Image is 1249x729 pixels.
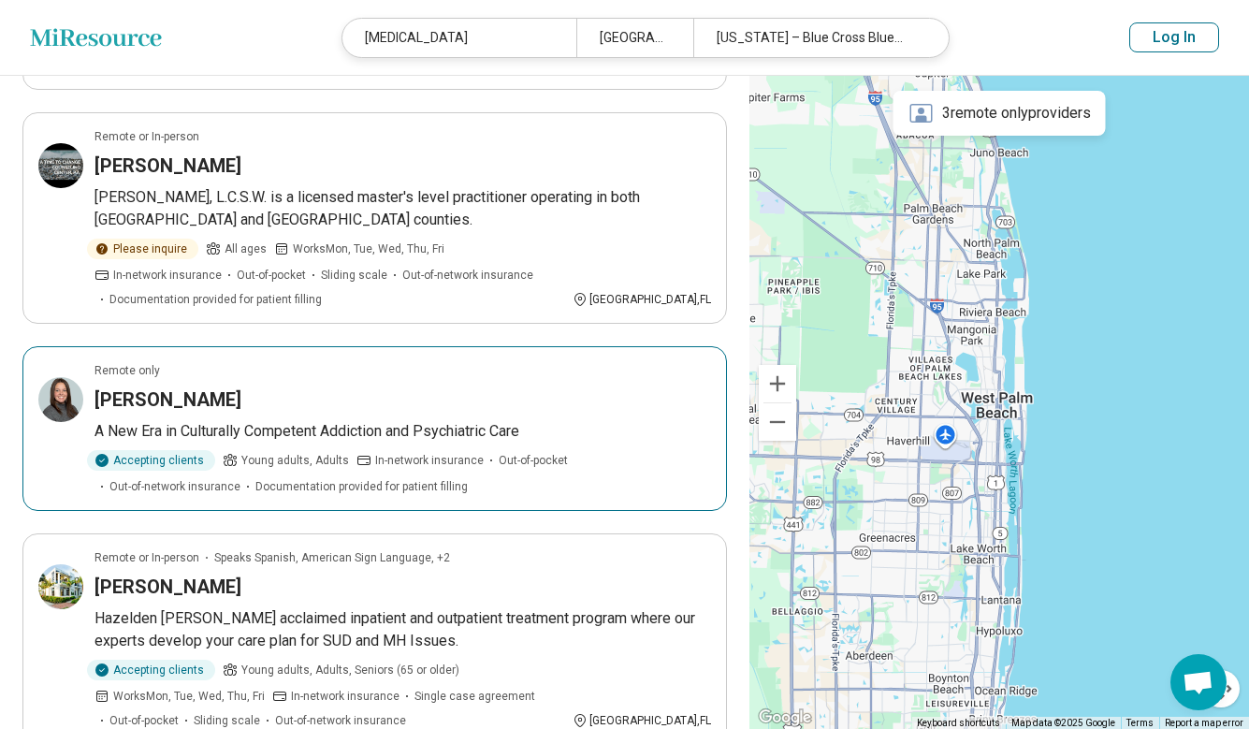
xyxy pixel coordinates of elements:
h3: [PERSON_NAME] [94,574,241,600]
span: Out-of-pocket [109,712,179,729]
p: A New Era in Culturally Competent Addiction and Psychiatric Care [94,420,711,443]
button: Zoom in [759,365,796,402]
button: Zoom out [759,403,796,441]
span: Out-of-network insurance [109,478,240,495]
h3: [PERSON_NAME] [94,153,241,179]
div: [MEDICAL_DATA] [342,19,576,57]
h3: [PERSON_NAME] [94,386,241,413]
span: In-network insurance [113,267,222,284]
span: Sliding scale [321,267,387,284]
div: Accepting clients [87,660,215,680]
span: Map data ©2025 Google [1011,718,1115,728]
p: [PERSON_NAME], L.C.S.W. is a licensed master's level practitioner operating in both [GEOGRAPHIC_D... [94,186,711,231]
span: Speaks Spanish, American Sign Language, +2 [214,549,450,566]
span: Out-of-network insurance [275,712,406,729]
p: Remote or In-person [94,128,199,145]
span: Documentation provided for patient filling [109,291,322,308]
p: Remote or In-person [94,549,199,566]
span: Works Mon, Tue, Wed, Thu, Fri [293,241,444,257]
span: Young adults, Adults, Seniors (65 or older) [241,662,459,678]
a: Report a map error [1165,718,1243,728]
div: 3 remote only providers [893,91,1106,136]
span: Single case agreement [414,688,535,705]
span: Sliding scale [194,712,260,729]
span: Out-of-pocket [499,452,568,469]
a: Terms (opens in new tab) [1126,718,1154,728]
div: Please inquire [87,239,198,259]
div: [GEOGRAPHIC_DATA] [576,19,693,57]
span: Out-of-pocket [237,267,306,284]
button: Log In [1129,22,1219,52]
div: [GEOGRAPHIC_DATA] , FL [573,291,711,308]
span: Works Mon, Tue, Wed, Thu, Fri [113,688,265,705]
p: Remote only [94,362,160,379]
div: [US_STATE] – Blue Cross Blue Shield [693,19,927,57]
span: In-network insurance [375,452,484,469]
div: [GEOGRAPHIC_DATA] , FL [573,712,711,729]
span: Documentation provided for patient filling [255,478,468,495]
div: Accepting clients [87,450,215,471]
p: Hazelden [PERSON_NAME] acclaimed inpatient and outpatient treatment program where our experts dev... [94,607,711,652]
span: All ages [225,241,267,257]
span: Young adults, Adults [241,452,349,469]
span: In-network insurance [291,688,399,705]
div: Open chat [1170,654,1227,710]
span: Out-of-network insurance [402,267,533,284]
